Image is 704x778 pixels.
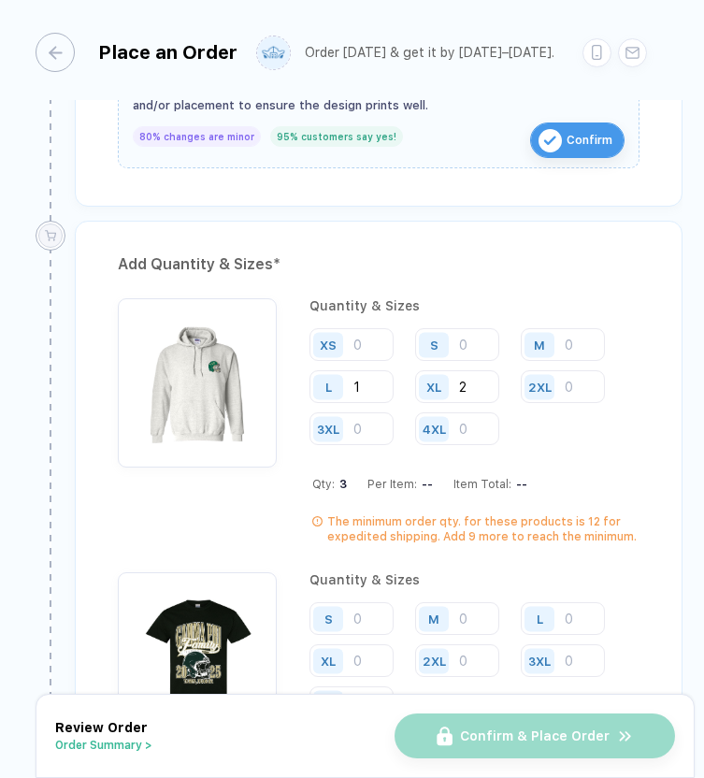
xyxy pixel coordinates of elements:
[127,582,267,722] img: b6353a0d-56d4-4ccd-a676-2002d829f5a5_nt_front_1758639084622.jpg
[430,338,438,352] div: S
[534,338,545,352] div: M
[530,122,625,158] button: iconConfirm
[511,477,527,491] div: --
[335,477,347,491] span: 3
[567,125,612,155] span: Confirm
[428,612,439,626] div: M
[312,477,347,491] div: Qty:
[98,41,237,64] div: Place an Order
[309,298,639,313] div: Quantity & Sizes
[118,250,639,280] div: Add Quantity & Sizes
[528,654,551,668] div: 3XL
[325,380,332,394] div: L
[305,45,554,61] div: Order [DATE] & get it by [DATE]–[DATE].
[133,126,261,147] div: 80% changes are minor
[309,572,639,587] div: Quantity & Sizes
[426,380,441,394] div: XL
[539,129,562,152] img: icon
[417,477,433,491] div: --
[320,338,337,352] div: XS
[270,126,403,147] div: 95% customers say yes!
[423,654,446,668] div: 2XL
[327,514,639,544] div: The minimum order qty. for these products is 12 for expedited shipping. Add 9 more to reach the m...
[127,308,267,448] img: 27c3784b-2c5e-43be-9bce-7dabf33cf67c_nt_front_1758558658657.jpg
[324,612,333,626] div: S
[55,720,148,735] span: Review Order
[55,739,152,752] button: Order Summary >
[453,477,527,491] div: Item Total:
[317,422,339,436] div: 3XL
[528,380,552,394] div: 2XL
[367,477,433,491] div: Per Item:
[321,654,336,668] div: XL
[423,422,446,436] div: 4XL
[537,612,543,626] div: L
[257,36,290,69] img: user profile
